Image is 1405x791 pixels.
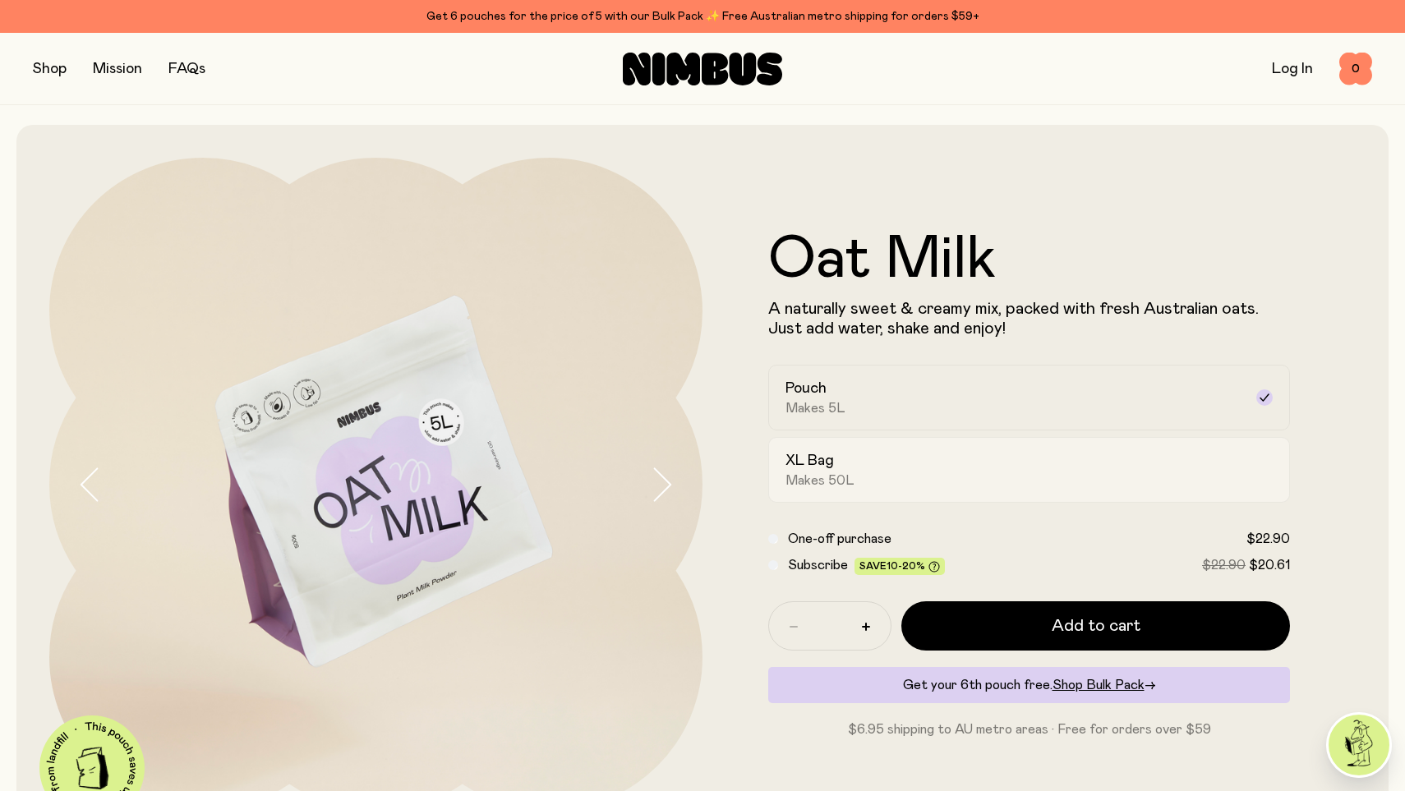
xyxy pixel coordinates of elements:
[1053,678,1156,692] a: Shop Bulk Pack→
[788,559,848,572] span: Subscribe
[1329,715,1389,775] img: agent
[768,667,1290,703] div: Get your 6th pouch free.
[1246,532,1290,545] span: $22.90
[788,532,891,545] span: One-off purchase
[1272,62,1313,76] a: Log In
[768,299,1290,338] p: A naturally sweet & creamy mix, packed with fresh Australian oats. Just add water, shake and enjoy!
[93,62,142,76] a: Mission
[768,230,1290,289] h1: Oat Milk
[1339,53,1372,85] button: 0
[859,561,940,573] span: Save
[785,451,834,471] h2: XL Bag
[1202,559,1246,572] span: $22.90
[1052,614,1140,637] span: Add to cart
[168,62,205,76] a: FAQs
[33,7,1372,26] div: Get 6 pouches for the price of 5 with our Bulk Pack ✨ Free Australian metro shipping for orders $59+
[785,379,827,398] h2: Pouch
[1249,559,1290,572] span: $20.61
[785,472,855,489] span: Makes 50L
[785,400,845,416] span: Makes 5L
[768,720,1290,739] p: $6.95 shipping to AU metro areas · Free for orders over $59
[887,561,925,571] span: 10-20%
[1053,678,1145,692] span: Shop Bulk Pack
[901,601,1290,651] button: Add to cart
